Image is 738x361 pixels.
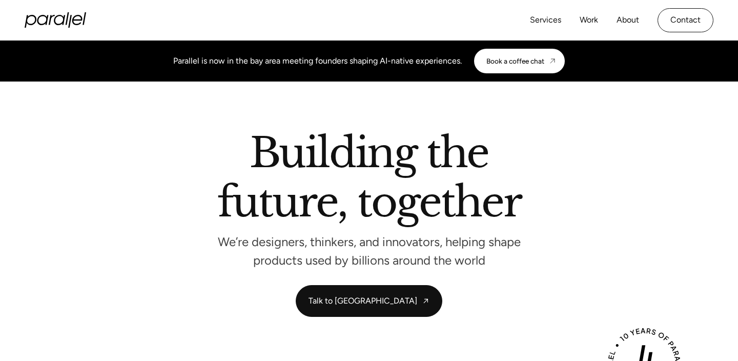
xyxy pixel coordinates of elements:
[474,49,565,73] a: Book a coffee chat
[25,12,86,28] a: home
[658,8,713,32] a: Contact
[215,237,523,265] p: We’re designers, thinkers, and innovators, helping shape products used by billions around the world
[530,13,561,28] a: Services
[486,57,544,65] div: Book a coffee chat
[617,13,639,28] a: About
[548,57,557,65] img: CTA arrow image
[217,133,521,227] h2: Building the future, together
[580,13,598,28] a: Work
[173,55,462,67] div: Parallel is now in the bay area meeting founders shaping AI-native experiences.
